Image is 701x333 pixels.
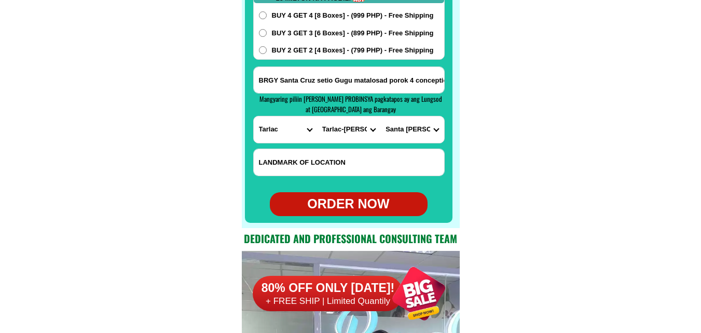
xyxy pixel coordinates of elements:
select: Select province [254,116,317,143]
input: BUY 4 GET 4 [8 Boxes] - (999 PHP) - Free Shipping [259,11,267,19]
input: Input LANDMARKOFLOCATION [254,149,444,176]
input: BUY 3 GET 3 [6 Boxes] - (899 PHP) - Free Shipping [259,29,267,37]
h6: + FREE SHIP | Limited Quantily [249,296,405,308]
span: BUY 3 GET 3 [6 Boxes] - (899 PHP) - Free Shipping [272,28,434,38]
span: Mangyaring piliin [PERSON_NAME] PROBINSYA pagkatapos ay ang Lungsod at [GEOGRAPHIC_DATA] ang Bara... [259,94,442,114]
select: Select commune [380,116,444,143]
h6: 80% OFF ONLY [DATE]! [249,280,405,296]
input: BUY 2 GET 2 [4 Boxes] - (799 PHP) - Free Shipping [259,46,267,54]
select: Select district [317,116,380,143]
div: ORDER NOW [270,194,428,214]
span: BUY 4 GET 4 [8 Boxes] - (999 PHP) - Free Shipping [272,10,434,21]
h2: Dedicated and professional consulting team [242,231,460,246]
span: BUY 2 GET 2 [4 Boxes] - (799 PHP) - Free Shipping [272,45,434,56]
input: Input address [254,67,444,93]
